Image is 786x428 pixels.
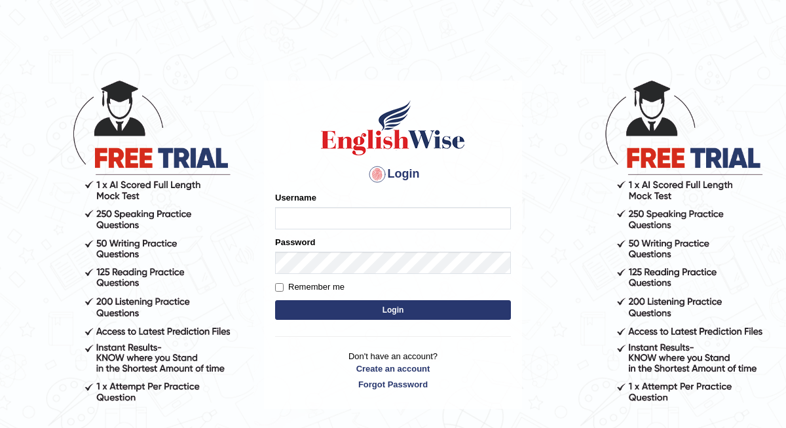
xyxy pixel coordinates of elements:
[275,236,315,248] label: Password
[275,164,511,185] h4: Login
[275,350,511,391] p: Don't have an account?
[275,378,511,391] a: Forgot Password
[275,191,316,204] label: Username
[275,283,284,292] input: Remember me
[275,362,511,375] a: Create an account
[275,281,345,294] label: Remember me
[318,98,468,157] img: Logo of English Wise sign in for intelligent practice with AI
[275,300,511,320] button: Login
